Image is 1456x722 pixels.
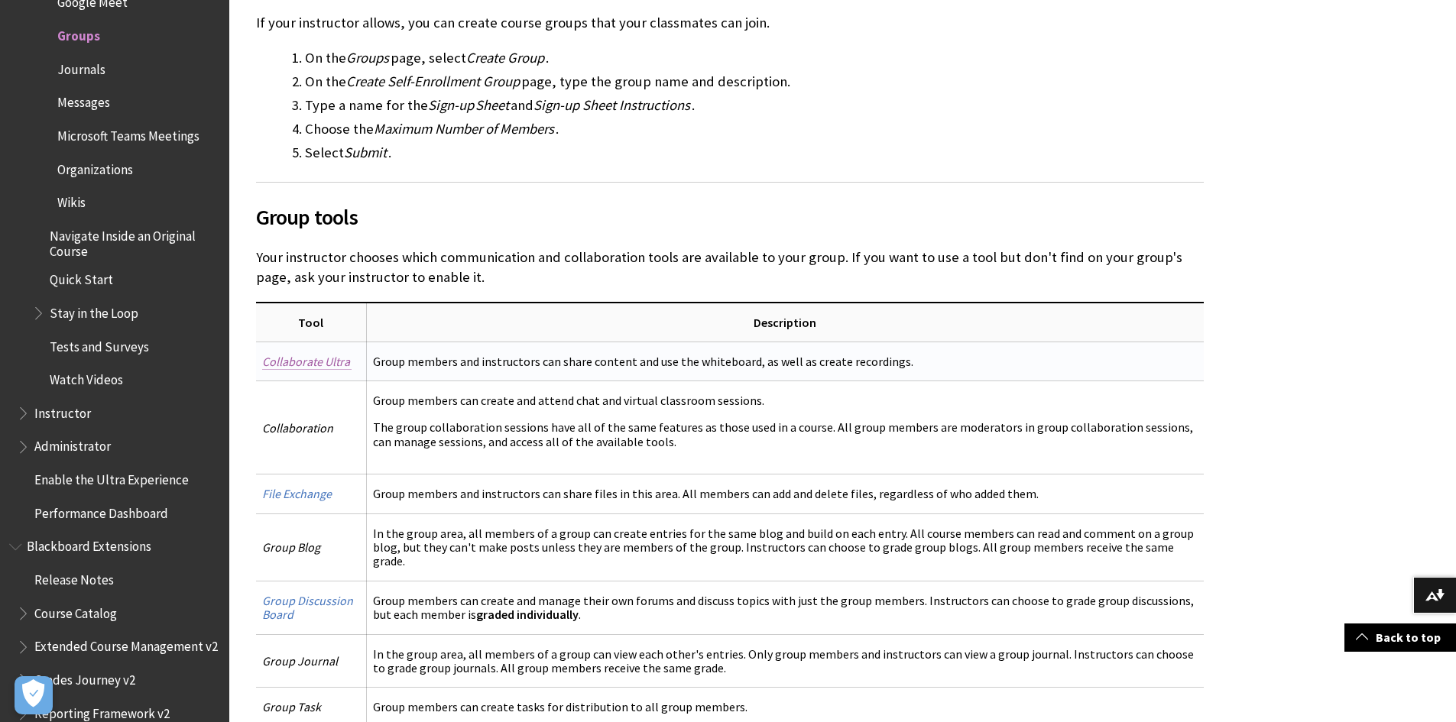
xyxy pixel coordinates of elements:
[256,303,367,342] th: Tool
[346,49,389,66] span: Groups
[27,534,151,555] span: Blackboard Extensions
[256,201,1204,233] span: Group tools
[34,701,170,721] span: Reporting Framework v2
[57,157,133,177] span: Organizations
[346,73,520,90] span: Create Self-Enrollment Group
[50,367,123,387] span: Watch Videos
[533,96,690,114] span: Sign-up Sheet Instructions
[366,581,1203,634] td: Group members can create and manage their own forums and discuss topics with just the group membe...
[50,334,149,355] span: Tests and Surveys
[262,486,332,502] a: File Exchange
[256,13,1204,33] p: If your instructor allows, you can create course groups that your classmates can join.
[34,667,135,688] span: Grades Journey v2
[466,49,544,66] span: Create Group
[344,144,387,161] span: Submit
[476,607,579,622] span: graded individually
[262,699,321,714] span: Group Task
[57,90,110,111] span: Messages
[373,420,1198,449] p: The group collaboration sessions have all of the same features as those used in a course. All gro...
[305,95,1204,116] li: Type a name for the and .
[34,601,117,621] span: Course Catalog
[262,593,353,623] a: Group Discussion Board
[34,467,189,487] span: Enable the Ultra Experience
[366,342,1203,381] td: Group members and instructors can share content and use the whiteboard, as well as create recordi...
[15,676,53,714] button: Open Preferences
[374,120,554,138] span: Maximum Number of Members
[475,96,509,114] span: Sheet
[57,190,86,211] span: Wikis
[50,267,113,287] span: Quick Start
[262,354,352,370] a: Collaborate Ultra
[366,634,1203,688] td: In the group area, all members of a group can view each other's entries. Only group members and i...
[366,474,1203,513] td: Group members and instructors can share files in this area. All members can add and delete files,...
[256,248,1204,287] p: Your instructor chooses which communication and collaboration tools are available to your group. ...
[34,500,168,521] span: Performance Dashboard
[262,539,320,555] span: Group Blog
[50,223,219,259] span: Navigate Inside an Original Course
[428,96,474,114] span: Sign-up
[34,434,111,455] span: Administrator
[366,303,1203,342] th: Description
[57,57,105,77] span: Journals
[34,567,114,588] span: Release Notes
[262,354,350,369] span: Collaborate Ultra
[366,381,1203,474] td: Group members can create and attend chat and virtual classroom sessions.
[1344,623,1456,652] a: Back to top
[262,420,333,435] span: Collaboration
[305,71,1204,92] li: On the page, type the group name and description.
[34,634,218,655] span: Extended Course Management v2
[262,593,353,622] span: Group Discussion Board
[50,300,138,321] span: Stay in the Loop
[366,513,1203,581] td: In the group area, all members of a group can create entries for the same blog and build on each ...
[57,23,100,44] span: Groups
[305,142,1204,164] li: Select .
[34,400,91,421] span: Instructor
[262,653,338,669] span: Group Journal
[305,118,1204,140] li: Choose the .
[305,47,1204,69] li: On the page, select .
[57,123,199,144] span: Microsoft Teams Meetings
